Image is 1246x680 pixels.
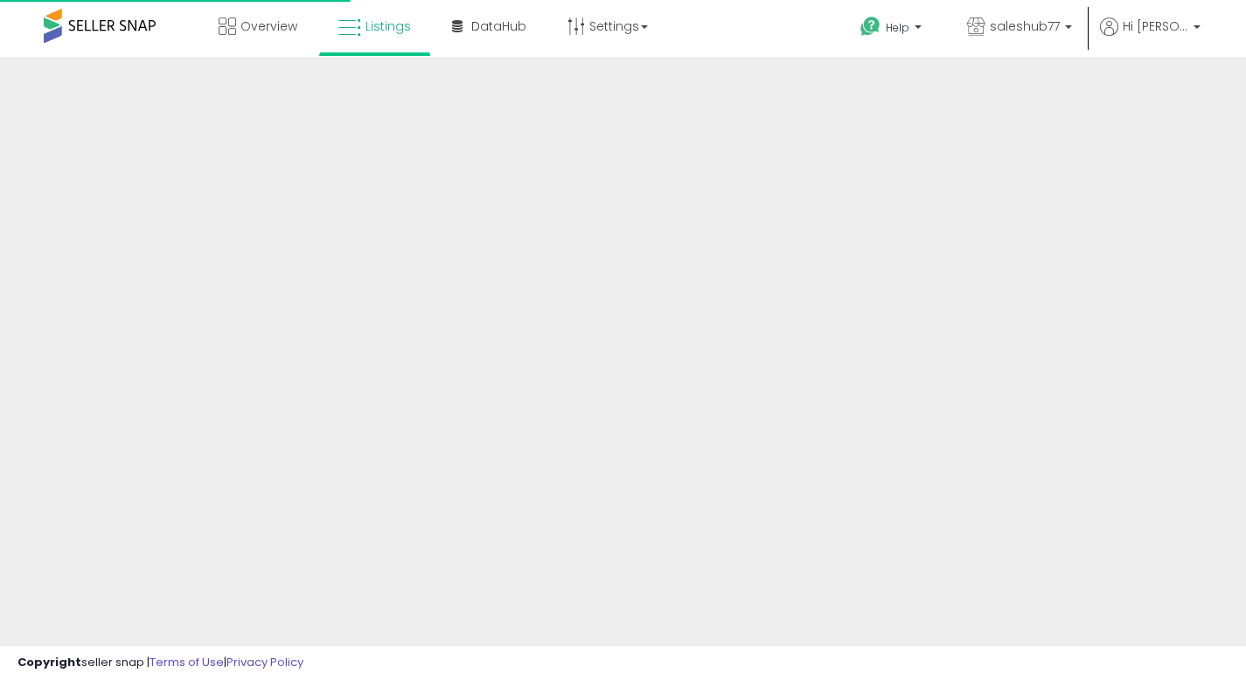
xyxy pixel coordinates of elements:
span: Overview [240,17,297,35]
a: Terms of Use [150,654,224,670]
span: Help [886,20,909,35]
div: seller snap | | [17,655,303,671]
span: Hi [PERSON_NAME] [1123,17,1188,35]
strong: Copyright [17,654,81,670]
span: saleshub77 [990,17,1060,35]
a: Privacy Policy [226,654,303,670]
i: Get Help [860,16,881,38]
a: Help [846,3,939,57]
span: Listings [365,17,411,35]
a: Hi [PERSON_NAME] [1100,17,1201,57]
span: DataHub [471,17,526,35]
